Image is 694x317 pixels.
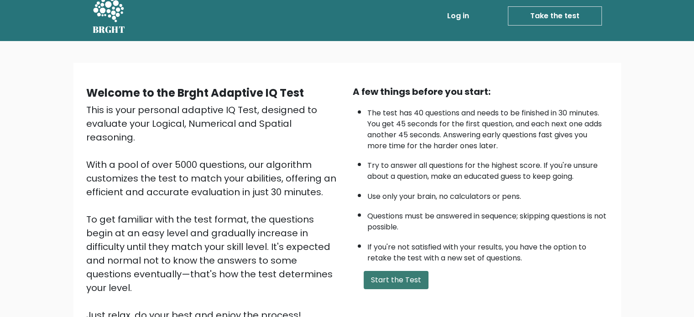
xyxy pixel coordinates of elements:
li: Try to answer all questions for the highest score. If you're unsure about a question, make an edu... [367,156,608,182]
a: Take the test [508,6,602,26]
div: A few things before you start: [353,85,608,99]
a: Log in [444,7,473,25]
li: The test has 40 questions and needs to be finished in 30 minutes. You get 45 seconds for the firs... [367,103,608,151]
b: Welcome to the Brght Adaptive IQ Test [86,85,304,100]
h5: BRGHT [93,24,125,35]
li: Use only your brain, no calculators or pens. [367,187,608,202]
button: Start the Test [364,271,428,289]
li: Questions must be answered in sequence; skipping questions is not possible. [367,206,608,233]
li: If you're not satisfied with your results, you have the option to retake the test with a new set ... [367,237,608,264]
